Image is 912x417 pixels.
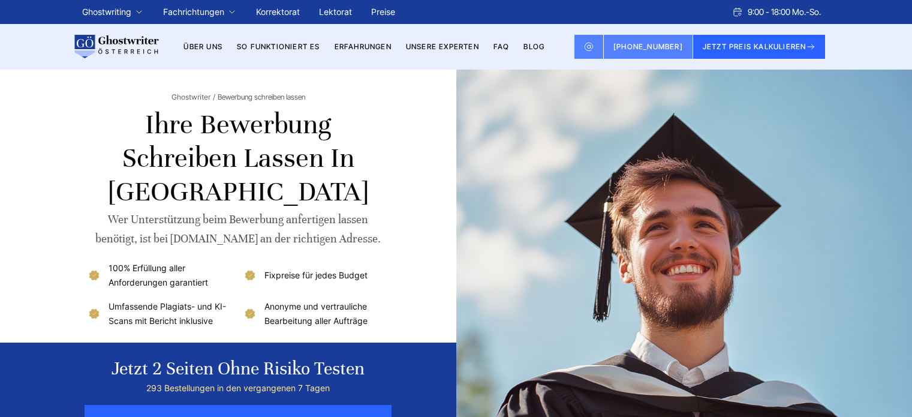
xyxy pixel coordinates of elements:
a: FAQ [493,42,510,51]
img: 100% Erfüllung aller Anforderungen garantiert [87,268,101,283]
img: Schedule [732,7,743,17]
img: Email [584,42,594,52]
li: Fixpreise für jedes Budget [243,261,390,290]
img: Fixpreise für jedes Budget [243,268,257,283]
img: logo wirschreiben [73,35,159,59]
a: Erfahrungen [335,42,392,51]
a: Über uns [183,42,222,51]
div: 293 Bestellungen in den vergangenen 7 Tagen [112,381,365,395]
a: Lektorat [319,7,352,17]
span: 9:00 - 18:00 Mo.-So. [748,5,821,19]
div: Wer Unterstützung beim Bewerbung anfertigen lassen benötigt, ist bei [DOMAIN_NAME] an der richtig... [87,210,390,248]
span: [PHONE_NUMBER] [613,42,683,51]
img: Umfassende Plagiats- und KI-Scans mit Bericht inklusive [87,307,101,321]
a: Preise [371,7,395,17]
h1: Ihre Bewerbung schreiben lassen in [GEOGRAPHIC_DATA] [87,108,390,209]
li: 100% Erfüllung aller Anforderungen garantiert [87,261,234,290]
button: JETZT PREIS KALKULIEREN [693,35,826,59]
li: Anonyme und vertrauliche Bearbeitung aller Aufträge [243,299,390,328]
img: Anonyme und vertrauliche Bearbeitung aller Aufträge [243,307,257,321]
a: Unsere Experten [406,42,479,51]
a: Korrektorat [256,7,300,17]
a: Ghostwriter [171,92,215,102]
a: So funktioniert es [237,42,320,51]
a: [PHONE_NUMBER] [604,35,693,59]
a: BLOG [523,42,544,51]
div: Jetzt 2 Seiten ohne Risiko testen [112,357,365,381]
a: Ghostwriting [82,5,131,19]
a: Fachrichtungen [163,5,224,19]
li: Umfassende Plagiats- und KI-Scans mit Bericht inklusive [87,299,234,328]
span: Bewerbung schreiben lassen [218,92,305,102]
